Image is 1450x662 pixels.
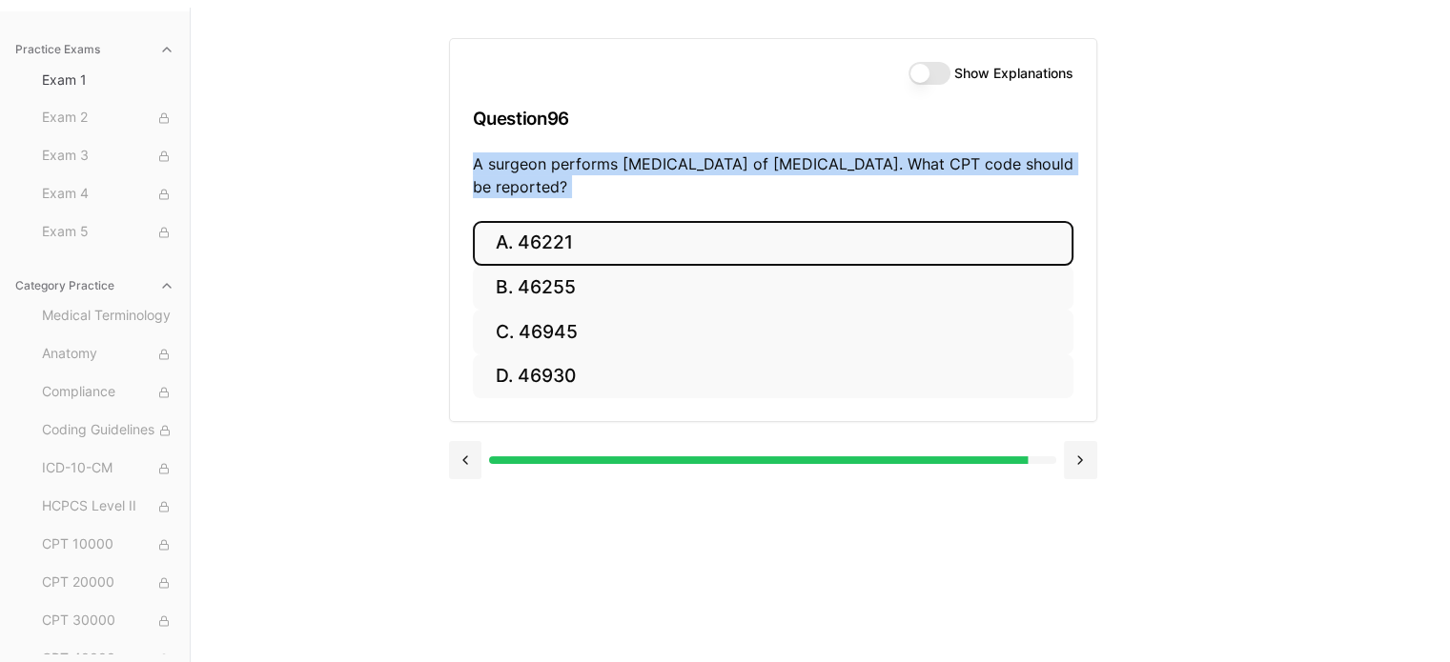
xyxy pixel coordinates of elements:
[473,90,1073,147] h3: Question 96
[42,572,174,593] span: CPT 20000
[42,496,174,517] span: HCPCS Level II
[473,221,1073,266] button: A. 46221
[42,70,174,90] span: Exam 1
[473,310,1073,354] button: C. 46945
[34,415,182,446] button: Coding Guidelines
[34,530,182,560] button: CPT 10000
[8,271,182,301] button: Category Practice
[473,354,1073,399] button: D. 46930
[42,146,174,167] span: Exam 3
[42,306,174,327] span: Medical Terminology
[42,108,174,129] span: Exam 2
[34,491,182,522] button: HCPCS Level II
[954,67,1073,80] label: Show Explanations
[42,458,174,479] span: ICD-10-CM
[42,420,174,441] span: Coding Guidelines
[34,377,182,408] button: Compliance
[8,34,182,65] button: Practice Exams
[34,606,182,636] button: CPT 30000
[42,222,174,243] span: Exam 5
[34,339,182,370] button: Anatomy
[34,179,182,210] button: Exam 4
[34,568,182,598] button: CPT 20000
[42,344,174,365] span: Anatomy
[34,217,182,248] button: Exam 5
[473,152,1073,198] p: A surgeon performs [MEDICAL_DATA] of [MEDICAL_DATA]. What CPT code should be reported?
[34,141,182,171] button: Exam 3
[34,301,182,331] button: Medical Terminology
[42,534,174,555] span: CPT 10000
[42,382,174,403] span: Compliance
[34,65,182,95] button: Exam 1
[34,453,182,484] button: ICD-10-CM
[34,103,182,133] button: Exam 2
[42,611,174,632] span: CPT 30000
[42,184,174,205] span: Exam 4
[473,266,1073,311] button: B. 46255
